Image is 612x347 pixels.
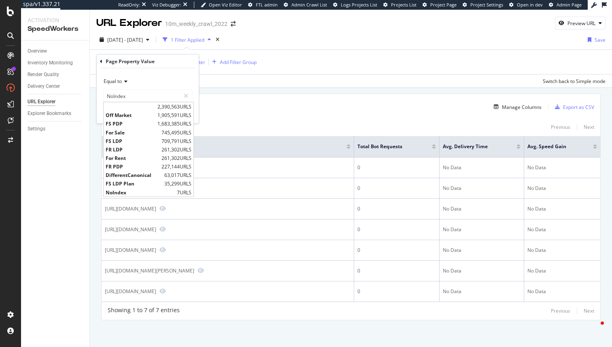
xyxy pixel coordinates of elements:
div: URL Explorer [28,98,55,106]
a: Delivery Center [28,82,84,91]
div: 0 [357,267,436,275]
button: 1 Filter Applied [159,33,214,46]
a: Preview https://www.realtor.com/realestateandhomes-detail/Philpot-Rd_Binder_CA_M16469-61589 [198,268,204,273]
div: No Data [527,185,597,192]
span: 745,495 URLS [161,129,191,136]
div: Page Property Value [106,58,155,65]
span: 1,905,591 URLS [157,112,191,119]
span: Open in dev [517,2,543,8]
a: Inventory Monitoring [28,59,84,67]
button: Manage Columns [491,102,542,112]
div: SpeedWorkers [28,24,83,34]
button: Add Filter Group [209,57,257,67]
div: Add Filter Group [220,59,257,66]
div: Manage Columns [502,104,542,111]
div: [URL][DOMAIN_NAME] [105,226,156,233]
div: No Data [527,267,597,275]
a: Overview [28,47,84,55]
div: URL Explorer [96,16,162,30]
a: Preview https://www.realtor.com/realestateandhomes-detail/79-Prospect-Ave-Unit-2_Binder_CA_M12912... [159,247,166,253]
a: Settings [28,125,84,133]
div: No Data [527,247,597,254]
a: Preview https://www.realtor.com/realestateandhomes-detail/408-Pine-St_Binder_CA_M12003-66534 [159,288,166,294]
div: ReadOnly: [118,2,140,8]
iframe: Intercom live chat [584,319,604,339]
div: No Data [527,205,597,213]
span: 1,683,385 URLS [157,120,191,127]
button: Next [584,306,594,316]
span: Equal to [104,78,122,85]
button: Previous [551,122,570,132]
a: Open Viz Editor [201,2,242,8]
span: FS LDP Plan [106,180,162,187]
div: No Data [443,164,521,171]
span: 261,302 URLS [161,146,191,153]
div: Save [595,36,606,43]
span: 709,791 URLS [161,137,191,144]
a: Preview https://www.realtor.com/realestateandhomes-detail/170-Madison-Ave-Unit-4_Binder_CA_M11934... [159,226,166,232]
button: Save [584,33,606,46]
div: Viz Debugger: [152,2,181,8]
span: Project Page [430,2,457,8]
span: FR LDP [106,146,159,153]
div: Next [584,123,594,130]
button: Switch back to Simple mode [540,75,606,87]
span: Projects List [391,2,416,8]
div: No Data [443,247,521,254]
div: [URL][DOMAIN_NAME] [105,288,156,295]
a: Admin Crawl List [284,2,327,8]
div: No Data [527,226,597,233]
span: Admin Crawl List [291,2,327,8]
div: Explorer Bookmarks [28,109,71,118]
span: Logs Projects List [341,2,377,8]
button: Previous [551,306,570,316]
span: 261,302 URLS [161,154,191,161]
div: Switch back to Simple mode [543,78,606,85]
div: No Data [443,205,521,213]
div: Inventory Monitoring [28,59,73,67]
div: No Data [527,288,597,295]
div: [URL][DOMAIN_NAME] [105,205,156,212]
span: 2,390,563 URLS [157,103,191,110]
button: [DATE] - [DATE] [96,33,153,46]
span: 35,299 URLS [164,180,191,187]
span: FTL admin [256,2,278,8]
button: Next [584,122,594,132]
div: Overview [28,47,47,55]
button: Preview URL [555,17,606,30]
div: Previous [551,123,570,130]
div: [URL][DOMAIN_NAME][PERSON_NAME] [105,267,194,274]
span: NoIndex [106,189,175,196]
div: Settings [28,125,45,133]
a: Admin Page [549,2,582,8]
div: 0 [357,288,436,295]
span: [DATE] - [DATE] [107,36,143,43]
div: arrow-right-arrow-left [231,21,236,27]
span: DifferentCanonical [106,172,162,179]
a: Open in dev [509,2,543,8]
span: Full URL [105,143,334,150]
span: FS LDP [106,137,159,144]
div: Export as CSV [563,104,594,111]
div: Preview URL [567,20,595,27]
div: Showing 1 to 7 of 7 entries [108,306,180,316]
span: FS PDP [106,120,155,127]
a: Projects List [383,2,416,8]
div: 0 [357,164,436,171]
span: Project Settings [470,2,503,8]
a: Logs Projects List [333,2,377,8]
button: Export as CSV [552,100,594,113]
span: Total Bot Requests [357,143,420,150]
span: 227,144 URLS [161,163,191,170]
span: Avg. Speed Gain [527,143,581,150]
span: FR PDP [106,163,159,170]
div: Next [584,307,594,314]
div: Delivery Center [28,82,60,91]
div: [URL][DOMAIN_NAME] [105,247,156,253]
a: Project Page [423,2,457,8]
span: 7 URLS [177,189,191,196]
div: No Data [443,267,521,275]
span: For Sale [106,129,159,136]
div: times [214,36,221,44]
span: 63,017 URLS [164,172,191,179]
